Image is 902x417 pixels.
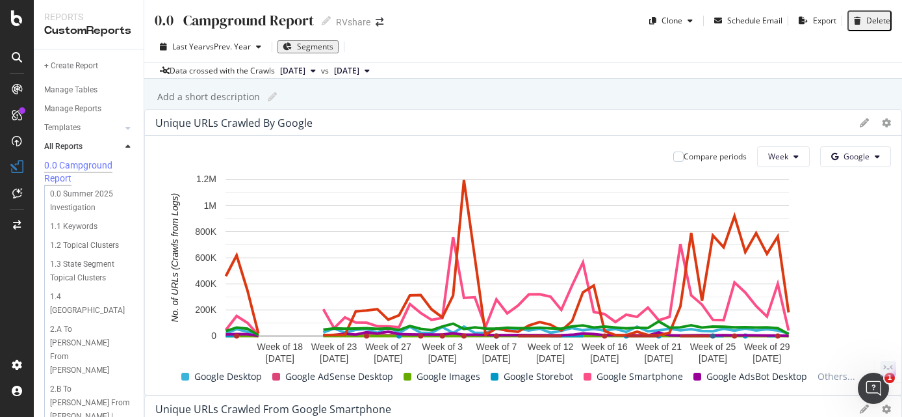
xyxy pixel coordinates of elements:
[195,278,216,289] text: 400K
[297,41,333,52] span: Segments
[793,10,836,31] button: Export
[50,187,135,215] a: 0.0 Summer 2025 Investigation
[44,83,97,97] div: Manage Tables
[365,342,411,352] text: Week of 27
[417,369,480,384] span: Google Images
[690,342,736,352] text: Week of 25
[44,140,83,154] div: All Reports
[866,16,890,25] div: Delete
[50,290,125,317] div: 1.4 State Park & National Parks
[528,342,574,352] text: Week of 12
[684,151,747,162] div: Compare periods
[536,353,565,364] text: [DATE]
[753,353,781,364] text: [DATE]
[636,342,682,352] text: Week of 21
[195,304,216,315] text: 200K
[170,65,275,77] div: Data crossed with the Crawls
[374,353,402,364] text: [DATE]
[662,15,682,26] div: Clone
[155,10,314,31] div: 0.0 Campground Report
[334,65,359,77] span: 2024 Sep. 27th
[50,239,119,252] div: 1.2 Topical Clusters
[157,90,260,103] div: Add a short description
[268,92,277,101] i: Edit report name
[155,172,860,369] svg: A chart.
[428,353,457,364] text: [DATE]
[280,65,305,77] span: 2025 Oct. 10th
[44,59,98,73] div: + Create Report
[50,323,129,377] div: 2.A To Megan From Anna
[329,63,375,79] button: [DATE]
[50,187,125,215] div: 0.0 Summer 2025 Investigation
[50,323,135,377] a: 2.A To [PERSON_NAME] From [PERSON_NAME]
[195,252,216,263] text: 600K
[44,83,135,97] a: Manage Tables
[644,10,698,31] button: Clone
[336,16,370,29] div: RVshare
[44,102,135,116] a: Manage Reports
[206,41,251,52] span: vs Prev. Year
[155,116,313,129] div: Unique URLs Crawled By Google
[50,220,135,234] a: 1.1 Keywords
[44,23,133,38] div: CustomReports
[50,258,127,285] div: 1.3 State Segment Topical Clusters
[645,353,673,364] text: [DATE]
[706,369,807,384] span: Google AdsBot Desktop
[311,342,357,352] text: Week of 23
[44,159,124,185] div: 0.0 Campground Report
[50,290,135,317] a: 1.4 [GEOGRAPHIC_DATA]
[204,200,216,211] text: 1M
[709,10,782,31] button: Schedule Email
[844,151,870,162] span: Google
[597,369,683,384] span: Google Smartphone
[44,159,135,185] a: 0.0 Campground Report
[727,15,782,26] div: Schedule Email
[172,41,206,52] span: Last Year
[590,353,619,364] text: [DATE]
[482,353,511,364] text: [DATE]
[44,10,133,23] div: Reports
[266,353,294,364] text: [DATE]
[847,10,892,31] button: Delete
[170,193,180,322] text: No. of URLs (Crawls from Logs)
[322,16,331,25] i: Edit report name
[50,220,97,234] div: 1.1 Keywords
[812,369,860,384] span: Others...
[376,18,383,27] div: arrow-right-arrow-left
[813,15,836,26] div: Export
[321,65,329,77] span: vs
[144,109,902,396] div: Unique URLs Crawled By GoogleCompare periodsWeekGoogleA chart.Google DesktopGoogle AdSense Deskto...
[820,146,891,167] button: Google
[285,369,393,384] span: Google AdSense Desktop
[194,369,262,384] span: Google Desktop
[476,342,517,352] text: Week of 7
[320,353,348,364] text: [DATE]
[768,151,788,162] span: Week
[422,342,463,352] text: Week of 3
[155,36,266,57] button: Last YearvsPrev. Year
[275,63,321,79] button: [DATE]
[504,369,573,384] span: Google Storebot
[44,59,135,73] a: + Create Report
[155,403,391,416] div: Unique URLs Crawled from Google Smartphone
[582,342,628,352] text: Week of 16
[44,121,81,135] div: Templates
[858,373,889,404] iframe: Intercom live chat
[196,174,216,184] text: 1.2M
[744,342,790,352] text: Week of 29
[277,40,339,53] button: Segments
[44,140,122,154] a: All Reports
[44,102,101,116] div: Manage Reports
[757,146,810,167] button: Week
[44,121,122,135] a: Templates
[257,342,303,352] text: Week of 18
[211,330,216,341] text: 0
[699,353,727,364] text: [DATE]
[195,226,216,237] text: 800K
[50,239,135,252] a: 1.2 Topical Clusters
[50,258,135,285] a: 1.3 State Segment Topical Clusters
